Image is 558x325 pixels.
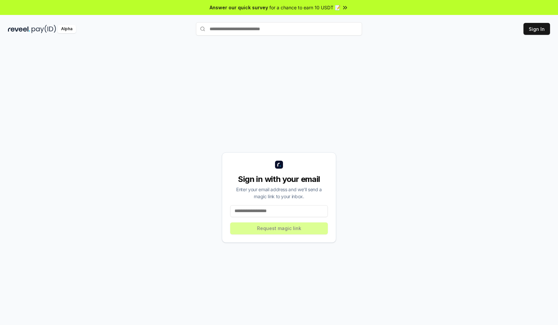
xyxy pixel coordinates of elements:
[230,174,328,185] div: Sign in with your email
[210,4,268,11] span: Answer our quick survey
[8,25,30,33] img: reveel_dark
[32,25,56,33] img: pay_id
[230,186,328,200] div: Enter your email address and we’ll send a magic link to your inbox.
[275,161,283,169] img: logo_small
[523,23,550,35] button: Sign In
[269,4,340,11] span: for a chance to earn 10 USDT 📝
[57,25,76,33] div: Alpha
